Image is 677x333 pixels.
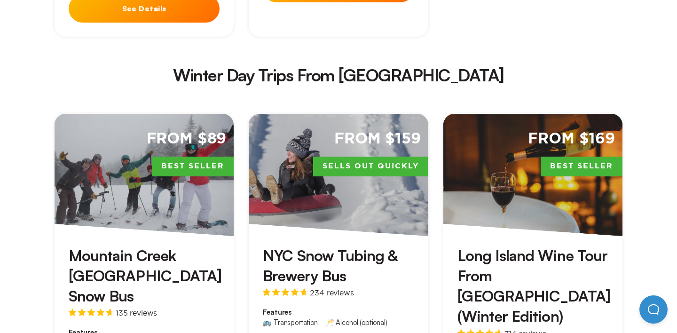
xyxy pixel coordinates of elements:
span: Features [263,308,414,317]
span: Best Seller [541,157,622,176]
span: 234 reviews [310,289,354,296]
h3: Mountain Creek [GEOGRAPHIC_DATA] Snow Bus [69,246,220,307]
span: From $89 [147,129,227,149]
span: From $169 [528,129,615,149]
span: 135 reviews [116,309,157,317]
h3: NYC Snow Tubing & Brewery Bus [263,246,414,286]
div: 🥂 Alcohol (optional) [325,319,387,326]
h2: Winter Day Trips From [GEOGRAPHIC_DATA] [62,67,615,84]
span: From $159 [334,129,421,149]
span: Best Seller [152,157,234,176]
span: Sells Out Quickly [313,157,428,176]
div: 🚌 Transportation [263,319,317,326]
h3: Long Island Wine Tour From [GEOGRAPHIC_DATA] (Winter Edition) [457,246,608,327]
iframe: Help Scout Beacon - Open [639,295,668,324]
